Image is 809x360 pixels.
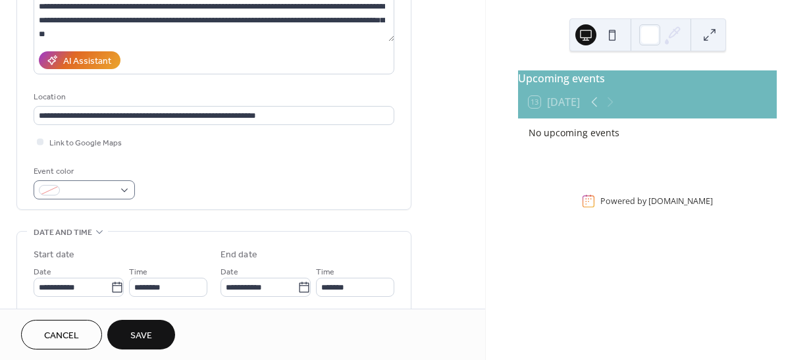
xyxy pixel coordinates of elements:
div: Event color [34,165,132,178]
span: Date and time [34,226,92,240]
div: No upcoming events [529,126,766,139]
span: Time [129,265,147,279]
button: AI Assistant [39,51,120,69]
div: Start date [34,248,74,262]
span: Save [130,329,152,343]
span: Time [316,265,334,279]
div: End date [221,248,257,262]
span: Link to Google Maps [49,136,122,150]
span: Cancel [44,329,79,343]
a: [DOMAIN_NAME] [648,195,713,207]
span: Date [221,265,238,279]
button: Cancel [21,320,102,349]
div: Location [34,90,392,104]
button: Save [107,320,175,349]
span: Date [34,265,51,279]
div: Upcoming events [518,70,777,86]
div: AI Assistant [63,55,111,68]
div: Powered by [600,195,713,207]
